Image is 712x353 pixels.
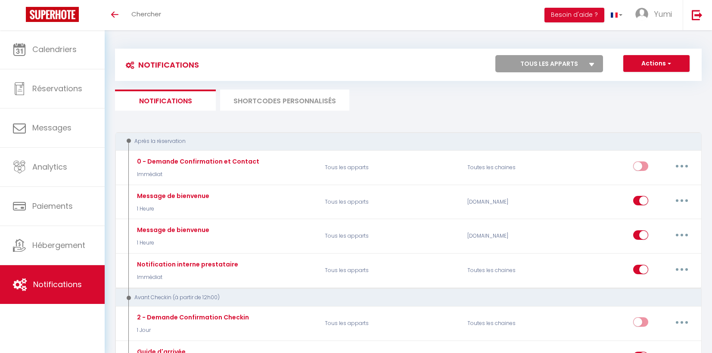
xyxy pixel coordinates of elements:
[319,155,462,180] p: Tous les apparts
[623,55,690,72] button: Actions
[462,189,557,214] div: [DOMAIN_NAME]
[692,9,703,20] img: logout
[135,273,238,282] p: Immédiat
[131,9,161,19] span: Chercher
[32,122,72,133] span: Messages
[135,205,209,213] p: 1 Heure
[462,258,557,283] div: Toutes les chaines
[462,224,557,249] div: [DOMAIN_NAME]
[32,201,73,211] span: Paiements
[544,8,604,22] button: Besoin d'aide ?
[121,55,199,74] h3: Notifications
[32,240,85,251] span: Hébergement
[32,83,82,94] span: Réservations
[135,260,238,269] div: Notification interne prestataire
[123,294,683,302] div: Avant Checkin (à partir de 12h00)
[123,137,683,146] div: Après la réservation
[32,161,67,172] span: Analytics
[319,258,462,283] p: Tous les apparts
[654,9,672,19] span: Yumi
[26,7,79,22] img: Super Booking
[135,191,209,201] div: Message de bienvenue
[135,170,259,179] p: Immédiat
[319,311,462,336] p: Tous les apparts
[115,90,216,111] li: Notifications
[135,225,209,235] div: Message de bienvenue
[462,155,557,180] div: Toutes les chaines
[635,8,648,21] img: ...
[135,239,209,247] p: 1 Heure
[33,279,82,290] span: Notifications
[135,313,249,322] div: 2 - Demande Confirmation Checkin
[319,224,462,249] p: Tous les apparts
[135,326,249,334] p: 1 Jour
[462,311,557,336] div: Toutes les chaines
[220,90,349,111] li: SHORTCODES PERSONNALISÉS
[319,189,462,214] p: Tous les apparts
[135,157,259,166] div: 0 - Demande Confirmation et Contact
[32,44,77,55] span: Calendriers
